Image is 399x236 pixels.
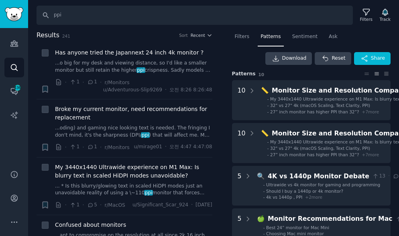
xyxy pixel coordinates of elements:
[263,182,265,188] div: -
[195,202,212,209] span: [DATE]
[266,195,302,200] span: 4k vs 1440p , PPI
[257,172,265,180] span: 🔍
[65,201,67,209] span: ·
[372,173,385,180] span: 13
[104,202,125,208] span: r/MacOS
[55,221,126,229] a: Confused about monitors
[104,145,129,150] span: r/Monitors
[55,105,212,122] a: Broke my current monitor, need recommendations for replacement
[270,103,370,108] span: 32" vs 27" 4k (macOS Scaling, Text Clarity, PPI)
[332,55,345,62] span: Reset
[69,202,79,209] span: 1
[179,32,188,38] div: Sort
[14,85,21,91] span: 436
[100,78,102,87] span: ·
[165,87,167,94] span: ·
[191,32,205,38] span: Recent
[165,143,167,151] span: ·
[261,33,281,40] span: Patterns
[266,225,329,230] span: Best 24” monitor for Mac Mini
[329,33,338,40] span: Ask
[263,188,265,194] div: -
[134,143,162,151] span: u/mirage01
[315,52,351,65] button: Reset
[87,143,97,151] span: 1
[235,33,250,40] span: Filters
[354,52,391,65] button: Share
[259,72,265,77] span: 10
[292,33,318,40] span: Sentiment
[360,16,373,22] div: Filters
[267,96,269,102] div: -
[305,195,322,200] span: + 2 more
[267,103,269,108] div: -
[380,16,391,22] div: Track
[263,225,265,230] div: -
[371,55,385,62] span: Share
[103,87,162,94] span: u/Adventurous-Slip9269
[55,183,212,197] a: ... * Is this blurry/glowing text in scaled HiDPI modes just an unavoidable reality of using a \~...
[37,6,353,25] input: Search Keyword
[268,171,369,182] div: 4K vs 1440p Monitor Debate
[87,79,97,86] span: 1
[69,79,79,86] span: 1
[55,125,212,139] a: ...oding) and gaming nice looking text is needed. The fringing I don't mind, it's the sharpness (...
[65,143,67,151] span: ·
[257,215,265,222] span: 🍏
[136,67,145,73] span: ppi
[267,139,269,145] div: -
[4,81,24,101] a: 436
[238,171,242,200] div: 5
[100,201,102,209] span: ·
[362,109,379,114] span: + 7 more
[104,80,129,85] span: r/Monitors
[261,129,269,137] span: 📏
[55,163,212,180] a: My 3440x1440 Ultrawide experience on M1 Max: Is blurry text in scaled HiDPI modes unavoidable?
[263,194,265,200] div: -
[282,55,307,62] span: Download
[82,143,84,151] span: ·
[362,152,379,157] span: + 7 more
[100,143,102,151] span: ·
[268,214,393,224] div: Monitor Recommendations for Mac
[266,231,324,236] span: Choosing Mac mini monitor
[62,34,70,38] span: 241
[82,78,84,87] span: ·
[238,86,246,115] div: 10
[55,60,212,74] a: ...o big for my desk and viewing distance, so I'd like a smaller monitor but still retain the hig...
[191,202,193,209] span: ·
[267,145,269,151] div: -
[377,7,393,24] button: Track
[5,7,23,21] img: GummySearch logo
[82,201,84,209] span: ·
[388,173,390,180] span: ·
[238,129,246,157] div: 10
[37,30,59,40] span: Results
[270,109,359,114] span: 27” inch monitor has higher PPI than 32”?
[232,71,256,78] span: Pattern s
[65,78,67,87] span: ·
[87,202,97,209] span: 5
[69,143,79,151] span: 1
[132,202,188,209] span: u/Significant_Scar_924
[169,143,212,151] span: 오전 4:47 4:47:08
[141,132,150,138] span: ppi
[144,190,153,196] span: ppi
[267,152,269,157] div: -
[261,87,269,94] span: 📏
[55,48,204,57] a: Has anyone tried the Japannext 24 inch 4k monitor ?
[265,52,312,65] a: Download
[266,182,380,187] span: Ultrawide vs 4k monitor for gaming and programming
[270,152,359,157] span: 27” inch monitor has higher PPI than 32”?
[191,32,212,38] button: Recent
[267,109,269,115] div: -
[169,87,212,94] span: 오전 8:26 8:26:48
[270,146,370,151] span: 32" vs 27" 4k (macOS Scaling, Text Clarity, PPI)
[266,189,343,194] span: Should I buy a 1440p or 4k monitor?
